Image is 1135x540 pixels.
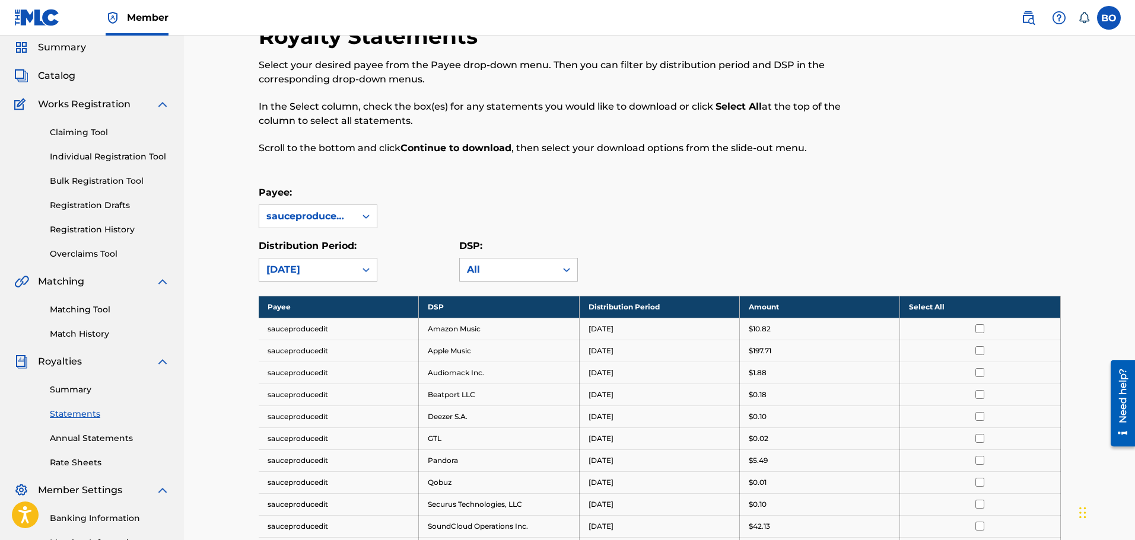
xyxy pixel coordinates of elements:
div: User Menu [1097,6,1121,30]
span: Member Settings [38,483,122,497]
img: Catalog [14,69,28,83]
td: sauceproducedit [259,405,419,427]
td: sauceproducedit [259,449,419,471]
p: $10.82 [749,324,771,334]
img: Summary [14,40,28,55]
img: Top Rightsholder [106,11,120,25]
td: [DATE] [579,449,739,471]
a: Registration Drafts [50,199,170,212]
p: $42.13 [749,521,770,532]
a: Summary [50,384,170,396]
p: $1.88 [749,368,767,378]
div: Help [1047,6,1071,30]
p: $0.10 [749,411,767,422]
strong: Continue to download [400,142,511,154]
td: [DATE] [579,318,739,340]
p: $197.71 [749,346,771,356]
td: Apple Music [419,340,579,362]
a: Registration History [50,223,170,236]
span: Member [127,11,168,24]
label: Distribution Period: [259,240,357,251]
img: Matching [14,274,29,289]
td: [DATE] [579,405,739,427]
span: Royalties [38,354,82,369]
img: expand [155,97,170,111]
div: [DATE] [266,263,348,277]
td: Deezer S.A. [419,405,579,427]
iframe: Chat Widget [1076,483,1135,540]
p: $0.02 [749,433,768,444]
td: [DATE] [579,340,739,362]
div: Notifications [1078,12,1090,24]
img: Royalties [14,354,28,369]
td: [DATE] [579,362,739,384]
td: [DATE] [579,493,739,515]
a: Annual Statements [50,432,170,445]
p: $5.49 [749,455,768,466]
a: Matching Tool [50,303,170,316]
td: sauceproducedit [259,318,419,340]
a: CatalogCatalog [14,69,75,83]
img: expand [155,354,170,369]
a: Statements [50,408,170,420]
p: Select your desired payee from the Payee drop-down menu. Then you can filter by distribution peri... [259,58,876,87]
td: Beatport LLC [419,384,579,405]
img: Member Settings [14,483,28,497]
a: Overclaims Tool [50,248,170,260]
img: expand [155,483,170,497]
td: GTL [419,427,579,449]
th: DSP [419,296,579,318]
th: Distribution Period [579,296,739,318]
td: [DATE] [579,471,739,493]
td: Qobuz [419,471,579,493]
p: In the Select column, check the box(es) for any statements you would like to download or click at... [259,100,876,128]
td: [DATE] [579,515,739,537]
a: SummarySummary [14,40,86,55]
div: sauceproducedit [266,209,348,223]
h2: Royalty Statements [259,23,484,50]
img: expand [155,274,170,289]
td: sauceproducedit [259,427,419,449]
td: Securus Technologies, LLC [419,493,579,515]
span: Matching [38,274,84,289]
img: search [1021,11,1035,25]
td: sauceproducedit [259,384,419,405]
span: Works Registration [38,97,131,111]
img: MLC Logo [14,9,60,26]
th: Amount [739,296,899,318]
td: sauceproducedit [259,362,419,384]
td: sauceproducedit [259,493,419,515]
iframe: Resource Center [1102,355,1135,450]
td: sauceproducedit [259,515,419,537]
th: Payee [259,296,419,318]
td: sauceproducedit [259,471,419,493]
td: Amazon Music [419,318,579,340]
img: help [1052,11,1066,25]
span: Catalog [38,69,75,83]
td: SoundCloud Operations Inc. [419,515,579,537]
label: DSP: [459,240,482,251]
p: $0.10 [749,499,767,510]
div: All [467,263,549,277]
td: [DATE] [579,427,739,449]
a: Banking Information [50,512,170,525]
td: sauceproducedit [259,340,419,362]
td: Audiomack Inc. [419,362,579,384]
strong: Select All [716,101,762,112]
td: [DATE] [579,384,739,405]
div: Drag [1079,495,1086,531]
a: Rate Sheets [50,456,170,469]
img: Works Registration [14,97,30,111]
th: Select All [900,296,1060,318]
label: Payee: [259,187,292,198]
p: $0.01 [749,477,767,488]
p: $0.18 [749,389,767,400]
td: Pandora [419,449,579,471]
span: Summary [38,40,86,55]
a: Public Search [1016,6,1040,30]
a: Match History [50,328,170,340]
a: Individual Registration Tool [50,151,170,163]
